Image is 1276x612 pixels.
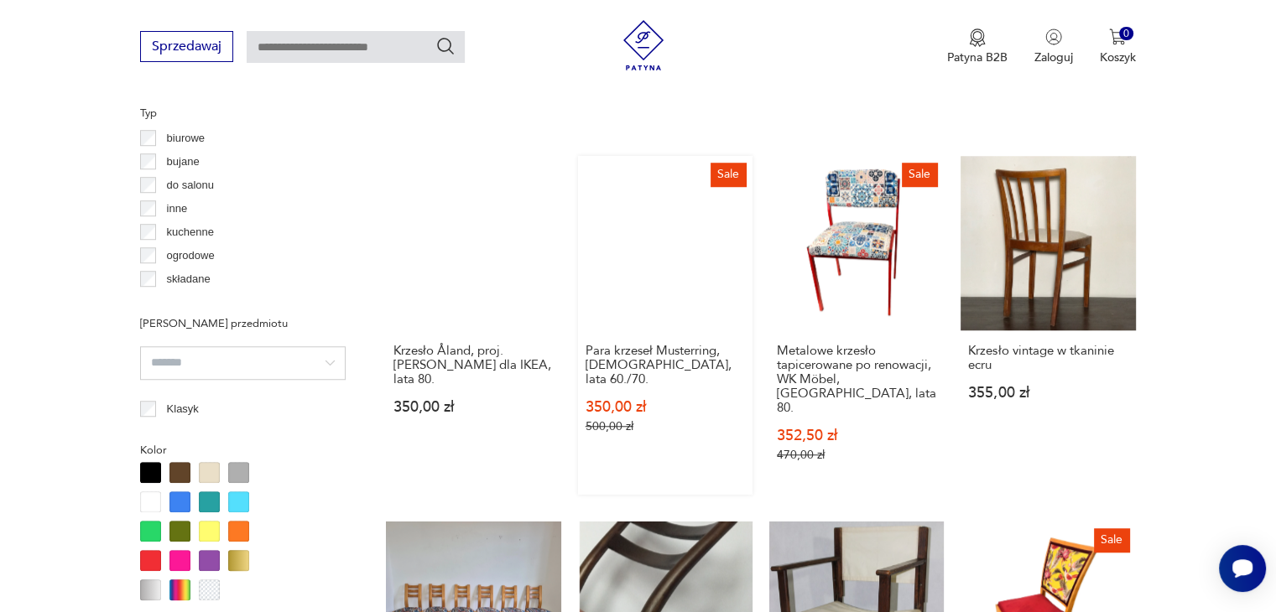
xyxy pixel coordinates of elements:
[140,31,233,62] button: Sprzedawaj
[1100,29,1136,65] button: 0Koszyk
[1034,29,1073,65] button: Zaloguj
[1034,49,1073,65] p: Zaloguj
[167,129,206,148] p: biurowe
[393,344,553,386] h3: Krzesło Åland, proj. [PERSON_NAME] dla IKEA, lata 80.
[968,344,1128,372] h3: Krzesło vintage w tkaninie ecru
[769,156,944,495] a: SaleMetalowe krzesło tapicerowane po renowacji, WK Möbel, Niemcy, lata 80.Metalowe krzesło tapice...
[586,400,745,414] p: 350,00 zł
[167,270,211,288] p: składane
[618,20,669,70] img: Patyna - sklep z meblami i dekoracjami vintage
[1219,545,1266,592] iframe: Smartsupp widget button
[1045,29,1062,45] img: Ikonka użytkownika
[140,104,346,122] p: Typ
[777,344,936,415] h3: Metalowe krzesło tapicerowane po renowacji, WK Möbel, [GEOGRAPHIC_DATA], lata 80.
[167,400,199,418] p: Klasyk
[968,386,1128,400] p: 355,00 zł
[947,29,1008,65] a: Ikona medaluPatyna B2B
[435,36,456,56] button: Szukaj
[1119,27,1133,41] div: 0
[777,428,936,443] p: 352,50 zł
[386,156,560,495] a: Krzesło Åland, proj. Niels Gammelgaard dla IKEA, lata 80.Krzesło Åland, proj. [PERSON_NAME] dla I...
[167,246,215,265] p: ogrodowe
[961,156,1135,495] a: Krzesło vintage w tkaninie ecruKrzesło vintage w tkaninie ecru355,00 zł
[1100,49,1136,65] p: Koszyk
[586,344,745,386] h3: Para krzeseł Musterring, [DEMOGRAPHIC_DATA], lata 60./70.
[140,314,346,333] p: [PERSON_NAME] przedmiotu
[777,448,936,462] p: 470,00 zł
[167,200,188,218] p: inne
[947,49,1008,65] p: Patyna B2B
[393,400,553,414] p: 350,00 zł
[947,29,1008,65] button: Patyna B2B
[969,29,986,47] img: Ikona medalu
[578,156,753,495] a: SalePara krzeseł Musterring, Niemcy, lata 60./70.Para krzeseł Musterring, [DEMOGRAPHIC_DATA], lat...
[586,419,745,433] p: 500,00 zł
[1109,29,1126,45] img: Ikona koszyka
[140,42,233,54] a: Sprzedawaj
[167,293,201,312] p: taboret
[167,223,214,241] p: kuchenne
[167,153,200,171] p: bujane
[140,441,346,459] p: Kolor
[167,176,214,194] p: do salonu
